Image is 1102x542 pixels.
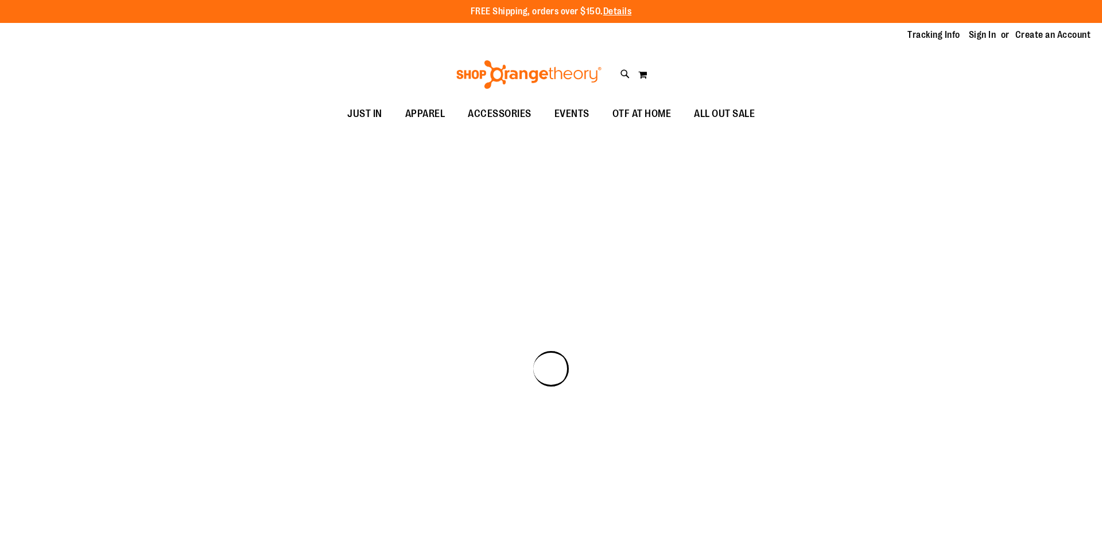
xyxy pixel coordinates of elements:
span: JUST IN [347,101,382,127]
span: APPAREL [405,101,445,127]
span: ALL OUT SALE [694,101,755,127]
a: ALL OUT SALE [682,101,766,127]
span: EVENTS [554,101,589,127]
span: ACCESSORIES [468,101,531,127]
span: OTF AT HOME [612,101,672,127]
a: Tracking Info [907,29,960,41]
a: Details [603,6,632,17]
img: Shop Orangetheory [455,60,603,89]
a: EVENTS [543,101,601,127]
a: APPAREL [394,101,457,127]
p: FREE Shipping, orders over $150. [471,5,632,18]
a: Create an Account [1015,29,1091,41]
a: JUST IN [336,101,394,127]
a: Sign In [969,29,996,41]
a: ACCESSORIES [456,101,543,127]
a: OTF AT HOME [601,101,683,127]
